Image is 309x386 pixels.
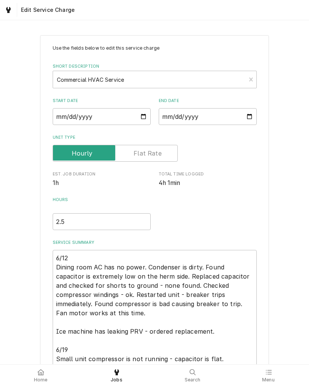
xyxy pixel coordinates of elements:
[53,171,151,188] div: Est. Job Duration
[53,135,257,162] div: Unit Type
[53,179,59,187] span: 1h
[185,377,201,383] span: Search
[155,366,230,384] a: Search
[34,377,48,383] span: Home
[53,108,151,125] input: yyyy-mm-dd
[53,171,151,177] span: Est. Job Duration
[159,98,257,104] label: End Date
[53,45,257,52] p: Use the fields below to edit this service charge
[262,377,275,383] span: Menu
[159,98,257,125] div: End Date
[159,171,257,177] span: Total Time Logged
[53,135,257,141] label: Unit Type
[53,98,151,104] label: Start Date
[159,179,180,187] span: 4h 1min
[53,197,151,209] label: Hours
[53,240,257,246] label: Service Summary
[53,63,257,70] label: Short Description
[2,3,15,17] a: Go to Jobs
[53,63,257,88] div: Short Description
[79,366,154,384] a: Jobs
[53,178,151,188] span: Est. Job Duration
[19,6,75,14] span: Edit Service Charge
[111,377,122,383] span: Jobs
[53,98,151,125] div: Start Date
[231,366,306,384] a: Menu
[159,178,257,188] span: Total Time Logged
[159,171,257,188] div: Total Time Logged
[3,366,78,384] a: Home
[53,197,151,230] div: [object Object]
[159,108,257,125] input: yyyy-mm-dd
